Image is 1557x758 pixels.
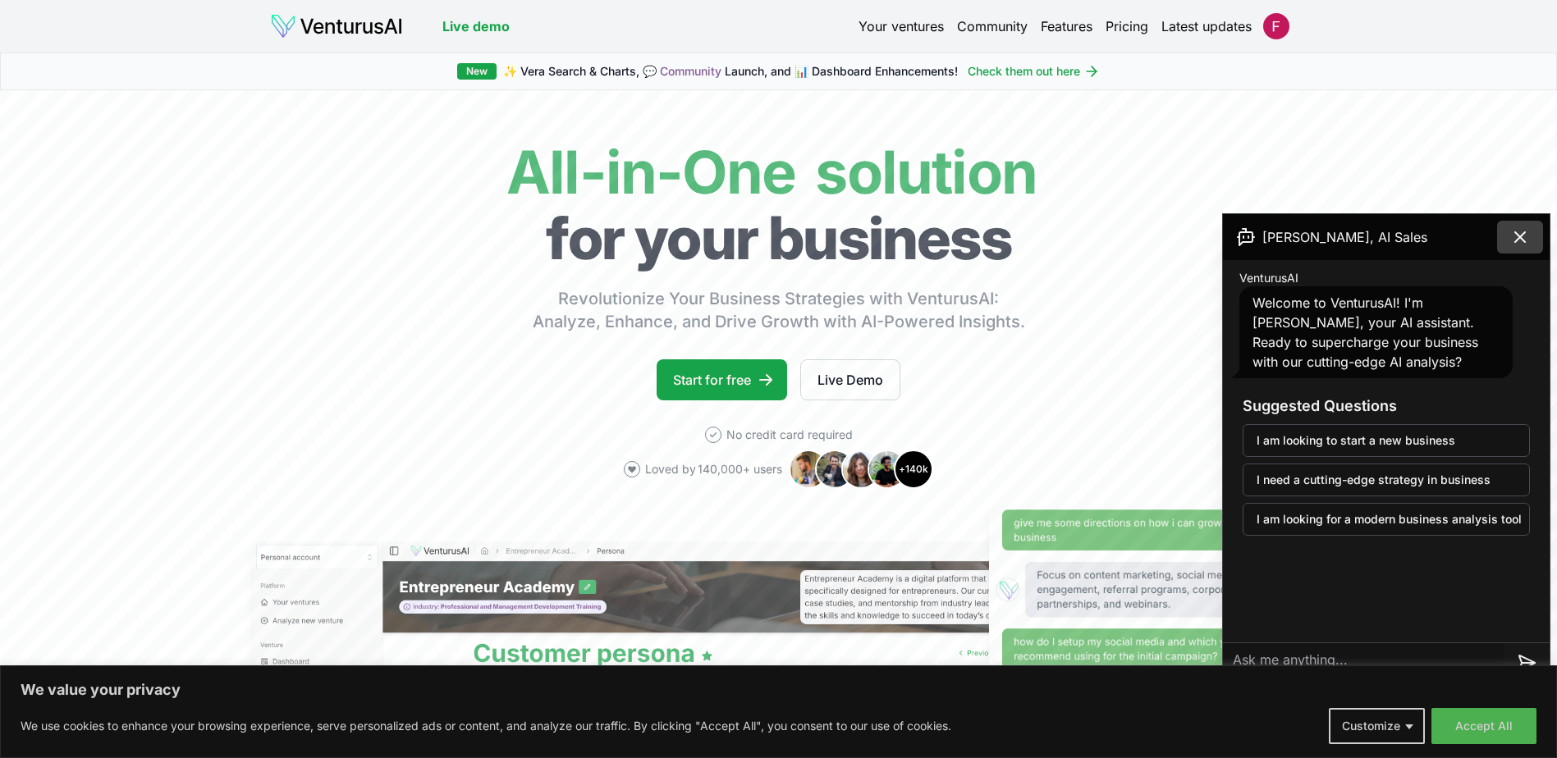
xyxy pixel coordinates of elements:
[660,64,721,78] a: Community
[1243,424,1530,457] button: I am looking to start a new business
[1243,463,1530,496] button: I need a cutting-edge strategy in business
[841,450,881,489] img: Avatar 3
[800,359,900,400] a: Live Demo
[789,450,828,489] img: Avatar 1
[1263,13,1289,39] img: ACg8ocKceXeUmRQeCMf3HRCyLsf7lOkPJyo7sjH_TwpT_RC-AT8v1w=s96-c
[270,13,403,39] img: logo
[1106,16,1148,36] a: Pricing
[442,16,510,36] a: Live demo
[868,450,907,489] img: Avatar 4
[1243,503,1530,536] button: I am looking for a modern business analysis tool
[1431,708,1536,744] button: Accept All
[1161,16,1252,36] a: Latest updates
[859,16,944,36] a: Your ventures
[1252,295,1478,370] span: Welcome to VenturusAI! I'm [PERSON_NAME], your AI assistant. Ready to supercharge your business w...
[1239,270,1298,286] span: VenturusAI
[957,16,1028,36] a: Community
[815,450,854,489] img: Avatar 2
[457,63,497,80] div: New
[503,63,958,80] span: ✨ Vera Search & Charts, 💬 Launch, and 📊 Dashboard Enhancements!
[1262,227,1427,247] span: [PERSON_NAME], AI Sales
[1041,16,1092,36] a: Features
[21,716,951,736] p: We use cookies to enhance your browsing experience, serve personalized ads or content, and analyz...
[1243,395,1530,418] h3: Suggested Questions
[657,359,787,400] a: Start for free
[1329,708,1425,744] button: Customize
[968,63,1100,80] a: Check them out here
[21,680,1536,700] p: We value your privacy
